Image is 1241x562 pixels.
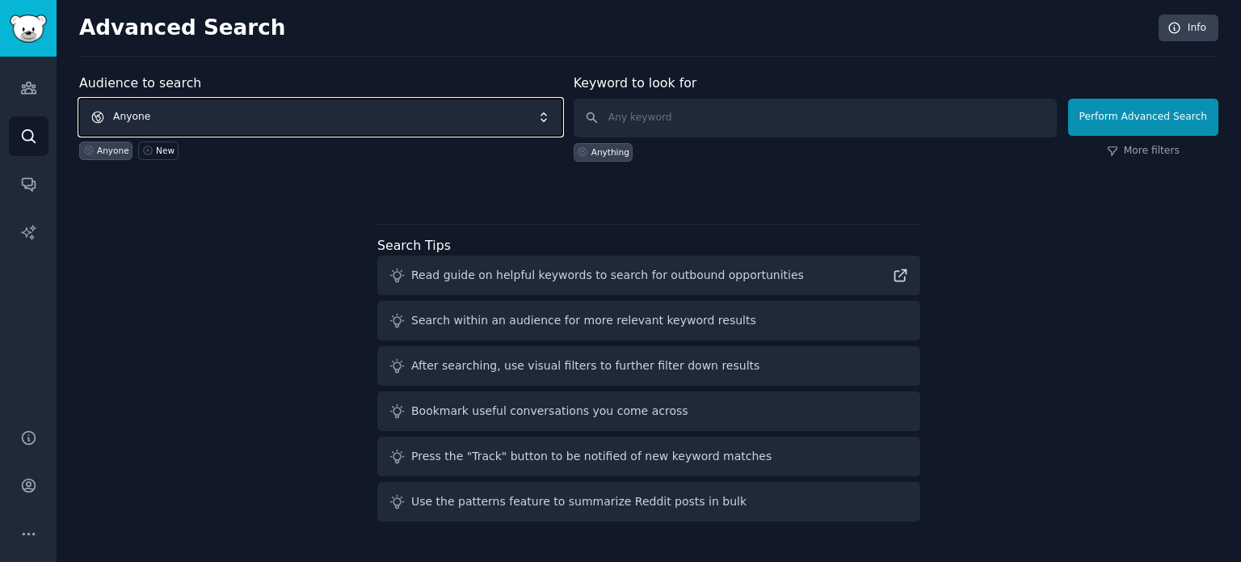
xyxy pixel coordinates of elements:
div: Press the "Track" button to be notified of new keyword matches [411,448,772,465]
label: Search Tips [377,238,451,253]
a: Info [1159,15,1218,42]
div: Use the patterns feature to summarize Reddit posts in bulk [411,493,747,510]
div: Anything [591,146,629,158]
div: After searching, use visual filters to further filter down results [411,357,759,374]
div: Read guide on helpful keywords to search for outbound opportunities [411,267,804,284]
input: Any keyword [574,99,1057,137]
img: GummySearch logo [10,15,47,43]
div: New [156,145,175,156]
label: Keyword to look for [574,75,697,91]
button: Perform Advanced Search [1068,99,1218,136]
button: Anyone [79,99,562,136]
div: Bookmark useful conversations you come across [411,403,688,420]
label: Audience to search [79,75,201,91]
h2: Advanced Search [79,15,1150,41]
div: Anyone [97,145,129,156]
a: New [138,142,178,160]
div: Search within an audience for more relevant keyword results [411,312,756,329]
a: More filters [1107,144,1180,158]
